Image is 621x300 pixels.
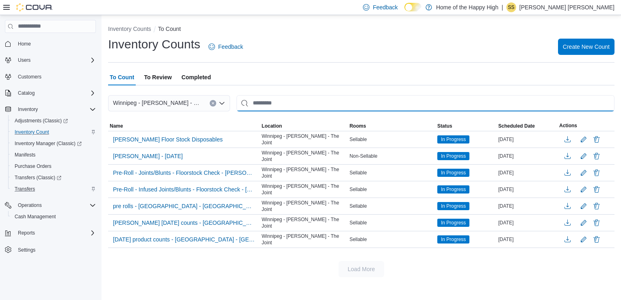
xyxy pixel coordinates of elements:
[18,247,35,253] span: Settings
[18,74,41,80] span: Customers
[441,186,466,193] span: In Progress
[18,57,30,63] span: Users
[579,233,588,246] button: Edit count details
[182,69,211,85] span: Completed
[498,123,535,129] span: Scheduled Date
[110,150,186,162] button: [PERSON_NAME] - [DATE]
[144,69,172,85] span: To Review
[437,202,469,210] span: In Progress
[262,150,346,163] span: Winnipeg - [PERSON_NAME] - The Joint
[11,173,65,183] a: Transfers (Classic)
[348,121,436,131] button: Rooms
[2,104,99,115] button: Inventory
[110,183,258,196] button: Pre-Roll - Infused Joints/Blunts - Floorstock Check - [PERSON_NAME]
[15,174,61,181] span: Transfers (Classic)
[15,228,38,238] button: Reports
[18,106,38,113] span: Inventory
[497,185,558,194] div: [DATE]
[15,200,96,210] span: Operations
[592,151,601,161] button: Delete
[558,39,614,55] button: Create New Count
[592,185,601,194] button: Delete
[108,121,260,131] button: Name
[579,200,588,212] button: Edit count details
[15,152,35,158] span: Manifests
[373,3,397,11] span: Feedback
[497,135,558,144] div: [DATE]
[110,133,226,146] button: [PERSON_NAME] Floor Stock Disposables
[11,150,96,160] span: Manifests
[18,90,35,96] span: Catalog
[210,100,216,107] button: Clear input
[437,123,452,129] span: Status
[441,202,466,210] span: In Progress
[436,121,497,131] button: Status
[108,36,200,52] h1: Inventory Counts
[441,152,466,160] span: In Progress
[8,172,99,183] a: Transfers (Classic)
[15,55,34,65] button: Users
[11,127,52,137] a: Inventory Count
[110,167,258,179] button: Pre-Roll - Joints/Blunts - Floorstock Check - [PERSON_NAME]
[8,211,99,222] button: Cash Management
[11,127,96,137] span: Inventory Count
[348,135,436,144] div: Sellable
[18,41,31,47] span: Home
[350,123,366,129] span: Rooms
[113,169,255,177] span: Pre-Roll - Joints/Blunts - Floorstock Check - [PERSON_NAME]
[15,228,96,238] span: Reports
[2,38,99,50] button: Home
[437,235,469,243] span: In Progress
[441,219,466,226] span: In Progress
[592,201,601,211] button: Delete
[348,185,436,194] div: Sellable
[506,2,516,12] div: Shivani Shivani
[592,168,601,178] button: Delete
[113,185,255,193] span: Pre-Roll - Infused Joints/Blunts - Floorstock Check - [PERSON_NAME]
[18,230,35,236] span: Reports
[563,43,610,51] span: Create New Count
[519,2,614,12] p: [PERSON_NAME] [PERSON_NAME]
[11,212,59,222] a: Cash Management
[579,133,588,146] button: Edit count details
[113,202,255,210] span: pre rolls - [GEOGRAPHIC_DATA] - [GEOGRAPHIC_DATA] - The Joint
[18,202,42,209] span: Operations
[11,173,96,183] span: Transfers (Classic)
[339,261,384,277] button: Load More
[2,227,99,239] button: Reports
[15,88,96,98] span: Catalog
[16,3,53,11] img: Cova
[497,201,558,211] div: [DATE]
[441,236,466,243] span: In Progress
[559,122,577,129] span: Actions
[441,169,466,176] span: In Progress
[579,150,588,162] button: Edit count details
[348,265,375,273] span: Load More
[436,2,498,12] p: Home of the Happy High
[2,243,99,255] button: Settings
[15,39,34,49] a: Home
[262,133,346,146] span: Winnipeg - [PERSON_NAME] - The Joint
[2,200,99,211] button: Operations
[497,121,558,131] button: Scheduled Date
[11,139,96,148] span: Inventory Manager (Classic)
[404,3,421,11] input: Dark Mode
[262,123,282,129] span: Location
[219,100,225,107] button: Open list of options
[348,218,436,228] div: Sellable
[113,219,255,227] span: [PERSON_NAME] [DATE] counts - [GEOGRAPHIC_DATA] - [GEOGRAPHIC_DATA] - The Joint
[404,11,405,12] span: Dark Mode
[11,116,71,126] a: Adjustments (Classic)
[8,138,99,149] a: Inventory Manager (Classic)
[348,201,436,211] div: Sellable
[15,72,45,82] a: Customers
[11,150,39,160] a: Manifests
[497,235,558,244] div: [DATE]
[15,104,41,114] button: Inventory
[11,139,85,148] a: Inventory Manager (Classic)
[497,151,558,161] div: [DATE]
[260,121,348,131] button: Location
[2,87,99,99] button: Catalog
[502,2,503,12] p: |
[11,184,38,194] a: Transfers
